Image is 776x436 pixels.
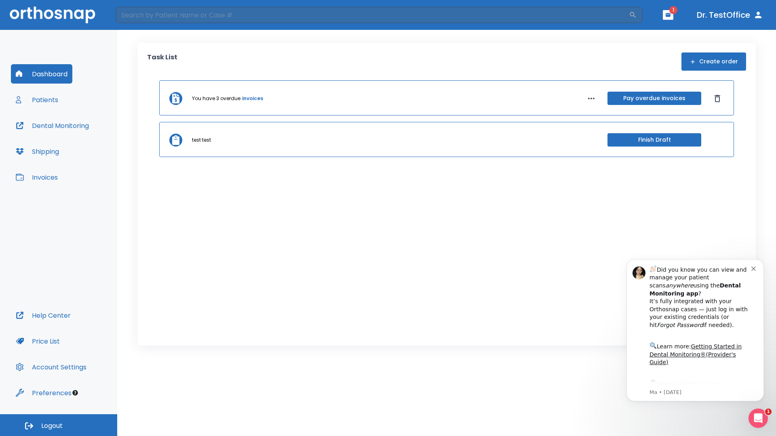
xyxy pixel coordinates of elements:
[41,421,63,430] span: Logout
[147,52,177,71] p: Task List
[72,389,79,396] div: Tooltip anchor
[607,92,701,105] button: Pay overdue invoices
[11,383,76,402] button: Preferences
[711,92,724,105] button: Dismiss
[614,249,776,432] iframe: Intercom notifications message
[11,142,64,161] button: Shipping
[694,8,766,22] button: Dr. TestOffice
[116,7,629,23] input: Search by Patient Name or Case #
[11,357,91,377] button: Account Settings
[11,168,63,187] button: Invoices
[765,409,772,415] span: 1
[669,6,677,14] span: 1
[681,52,746,71] button: Create order
[10,6,95,23] img: Orthosnap
[11,116,94,135] button: Dental Monitoring
[11,306,76,325] button: Help Center
[11,64,72,84] button: Dashboard
[192,95,240,102] p: You have 3 overdue
[11,331,65,351] button: Price List
[242,95,263,102] a: invoices
[607,133,701,147] button: Finish Draft
[749,409,768,428] iframe: Intercom live chat
[192,136,211,144] p: test test
[11,90,63,109] button: Patients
